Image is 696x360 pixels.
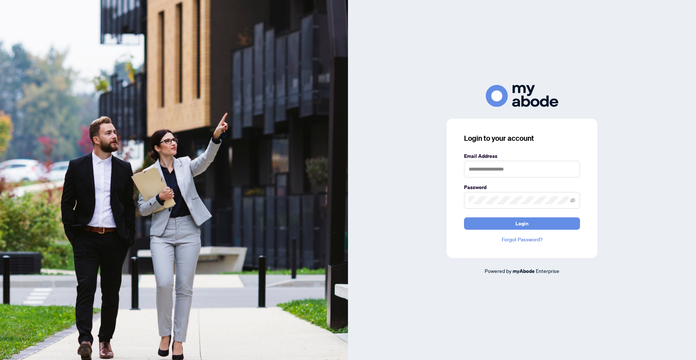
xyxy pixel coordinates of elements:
span: eye-invisible [570,198,575,203]
span: Login [515,218,529,229]
a: Forgot Password? [464,236,580,244]
a: myAbode [513,267,535,275]
span: Enterprise [536,267,559,274]
label: Email Address [464,152,580,160]
label: Password [464,183,580,191]
img: ma-logo [486,85,558,107]
h3: Login to your account [464,133,580,143]
span: Powered by [485,267,511,274]
button: Login [464,217,580,230]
